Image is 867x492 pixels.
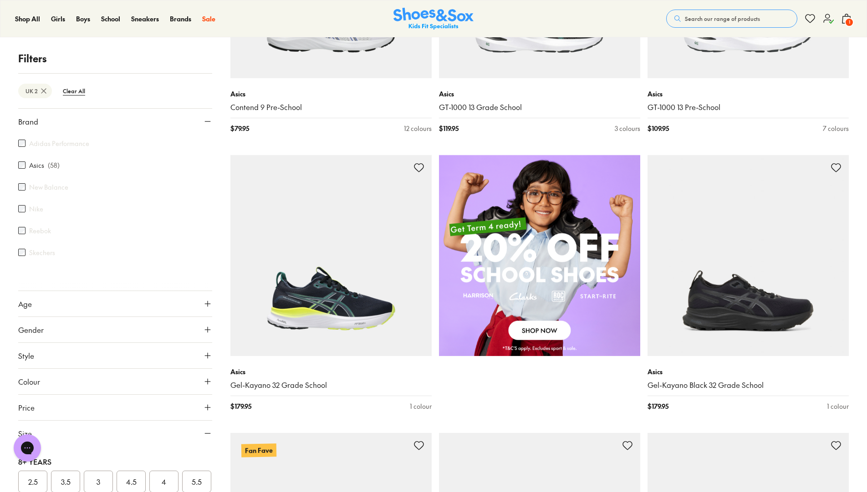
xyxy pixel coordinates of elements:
[18,109,212,134] button: Brand
[410,402,432,411] div: 1 colour
[648,380,849,390] a: Gel-Kayano Black 32 Grade School
[439,155,640,356] img: 20% off school shoes shop now
[393,8,474,30] a: Shoes & Sox
[15,14,40,24] a: Shop All
[439,124,459,133] span: $ 119.95
[18,317,212,342] button: Gender
[15,14,40,23] span: Shop All
[666,10,797,28] button: Search our range of products
[48,161,60,170] p: ( 58 )
[56,83,92,99] btn: Clear All
[241,443,276,457] p: Fan Fave
[202,14,215,23] span: Sale
[439,89,640,99] p: Asics
[18,324,44,335] span: Gender
[18,116,38,127] span: Brand
[51,14,65,23] span: Girls
[230,367,432,377] p: Asics
[18,428,32,439] span: Size
[131,14,159,24] a: Sneakers
[648,402,668,411] span: $ 179.95
[230,102,432,112] a: Contend 9 Pre-School
[823,124,849,133] div: 7 colours
[29,204,43,214] label: Nike
[9,431,46,465] iframe: Gorgias live chat messenger
[648,102,849,112] a: GT-1000 13 Pre-School
[131,14,159,23] span: Sneakers
[101,14,120,23] span: School
[29,248,55,257] label: Skechers
[845,18,854,27] span: 1
[18,291,212,316] button: Age
[76,14,90,23] span: Boys
[230,89,432,99] p: Asics
[841,9,852,29] button: 1
[404,124,432,133] div: 12 colours
[51,14,65,24] a: Girls
[18,376,40,387] span: Colour
[393,8,474,30] img: SNS_Logo_Responsive.svg
[439,102,640,112] a: GT-1000 13 Grade School
[18,421,212,446] button: Size
[101,14,120,24] a: School
[230,380,432,390] a: Gel-Kayano 32 Grade School
[648,124,669,133] span: $ 109.95
[230,402,251,411] span: $ 179.95
[827,402,849,411] div: 1 colour
[29,139,89,148] label: Adidas Performance
[18,395,212,420] button: Price
[18,343,212,368] button: Style
[18,84,52,98] btn: UK 2
[29,182,68,192] label: New Balance
[230,124,249,133] span: $ 79.95
[170,14,191,24] a: Brands
[18,350,34,361] span: Style
[18,51,212,66] p: Filters
[685,15,760,23] span: Search our range of products
[648,367,849,377] p: Asics
[18,456,212,467] div: 8+ Years
[202,14,215,24] a: Sale
[29,226,51,236] label: Reebok
[76,14,90,24] a: Boys
[29,161,44,170] label: Asics
[648,89,849,99] p: Asics
[18,402,35,413] span: Price
[170,14,191,23] span: Brands
[18,298,32,309] span: Age
[18,369,212,394] button: Colour
[615,124,640,133] div: 3 colours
